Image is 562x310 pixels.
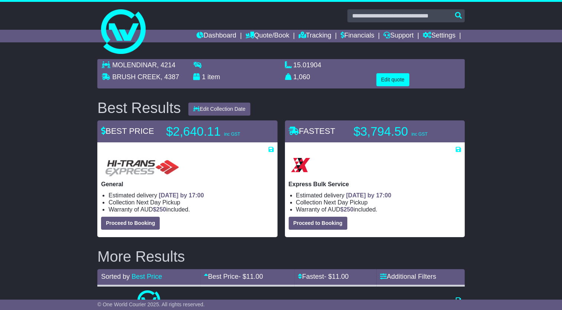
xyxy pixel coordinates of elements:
span: BRUSH CREEK [112,73,160,81]
a: Settings [423,30,455,42]
p: Express Bulk Service [289,181,461,188]
p: $3,794.50 [354,124,446,139]
li: Collection [108,199,273,206]
p: $2,640.11 [166,124,259,139]
span: [DATE] by 17:00 [159,192,204,198]
span: 11.00 [332,273,348,280]
span: 1,060 [293,73,310,81]
span: [DATE] by 17:00 [346,192,392,198]
span: $ [153,206,166,213]
span: item [207,73,220,81]
span: FASTEST [289,126,335,136]
a: Fastest- $11.00 [298,273,348,280]
span: © One World Courier 2025. All rights reserved. [97,301,205,307]
span: Next Day Pickup [324,199,367,206]
a: Support [383,30,413,42]
span: , 4214 [157,61,175,69]
a: Financials [341,30,374,42]
span: Sorted by [101,273,130,280]
li: Estimated delivery [296,192,461,199]
a: Additional Filters [380,273,436,280]
span: inc GST [411,132,427,137]
span: MOLENDINAR [112,61,157,69]
span: , 4387 [160,73,179,81]
span: 1 [202,73,205,81]
span: 15.01904 [293,61,321,69]
li: Warranty of AUD included. [108,206,273,213]
p: General [101,181,273,188]
span: 250 [156,206,166,213]
span: - $ [238,273,263,280]
li: Estimated delivery [108,192,273,199]
a: Quote/Book [246,30,289,42]
span: $ [340,206,354,213]
li: Collection [296,199,461,206]
h2: More Results [97,248,465,265]
button: Proceed to Booking [289,217,347,230]
li: Warranty of AUD included. [296,206,461,213]
button: Edit Collection Date [188,103,250,116]
div: Best Results [94,100,185,116]
span: 11.00 [246,273,263,280]
span: BEST PRICE [101,126,154,136]
button: Edit quote [376,73,409,86]
a: Dashboard [196,30,236,42]
a: Best Price- $11.00 [204,273,263,280]
img: Border Express: Express Bulk Service [289,153,312,177]
span: - $ [324,273,348,280]
span: Next Day Pickup [136,199,180,206]
span: 250 [344,206,354,213]
a: Tracking [299,30,331,42]
button: Proceed to Booking [101,217,160,230]
span: inc GST [224,132,240,137]
img: HiTrans (Machship): General [101,153,182,177]
a: Best Price [131,273,162,280]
